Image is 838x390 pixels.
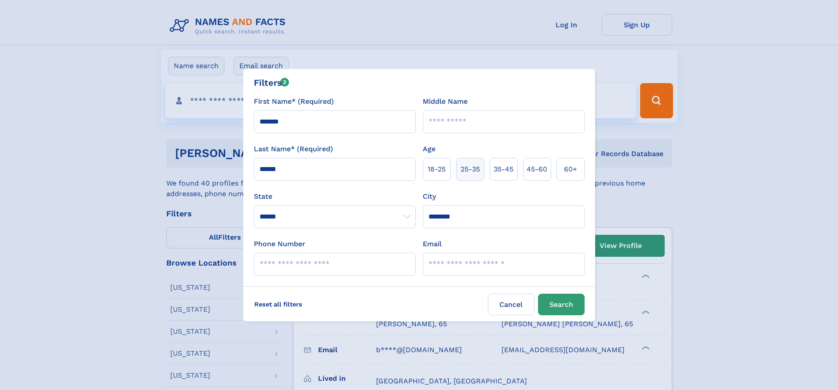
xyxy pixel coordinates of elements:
label: Reset all filters [249,294,308,315]
span: 18‑25 [428,164,446,175]
div: Filters [254,76,289,89]
label: First Name* (Required) [254,96,334,107]
span: 45‑60 [527,164,547,175]
span: 25‑35 [461,164,480,175]
span: 35‑45 [494,164,513,175]
label: Age [423,144,435,154]
button: Search [538,294,585,315]
label: Middle Name [423,96,468,107]
span: 60+ [564,164,577,175]
label: Last Name* (Required) [254,144,333,154]
label: Cancel [488,294,534,315]
label: State [254,191,416,202]
label: Phone Number [254,239,305,249]
label: City [423,191,436,202]
label: Email [423,239,442,249]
